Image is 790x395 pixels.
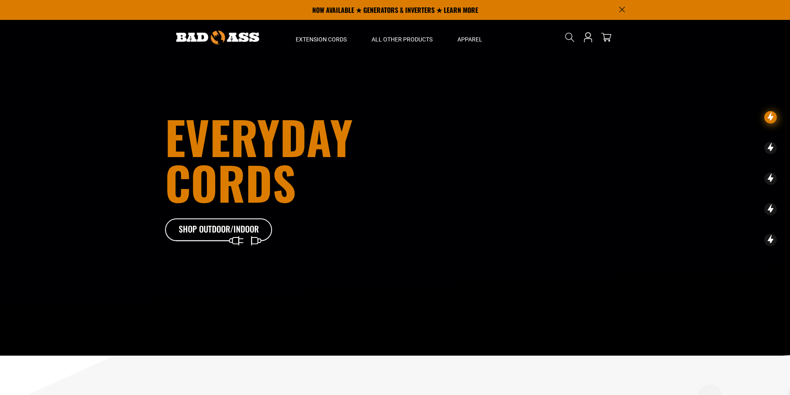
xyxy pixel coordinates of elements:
[176,31,259,44] img: Bad Ass Extension Cords
[457,36,482,43] span: Apparel
[563,31,576,44] summary: Search
[359,20,445,55] summary: All Other Products
[165,218,273,242] a: Shop Outdoor/Indoor
[372,36,433,43] span: All Other Products
[283,20,359,55] summary: Extension Cords
[296,36,347,43] span: Extension Cords
[165,114,441,205] h1: Everyday cords
[445,20,495,55] summary: Apparel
